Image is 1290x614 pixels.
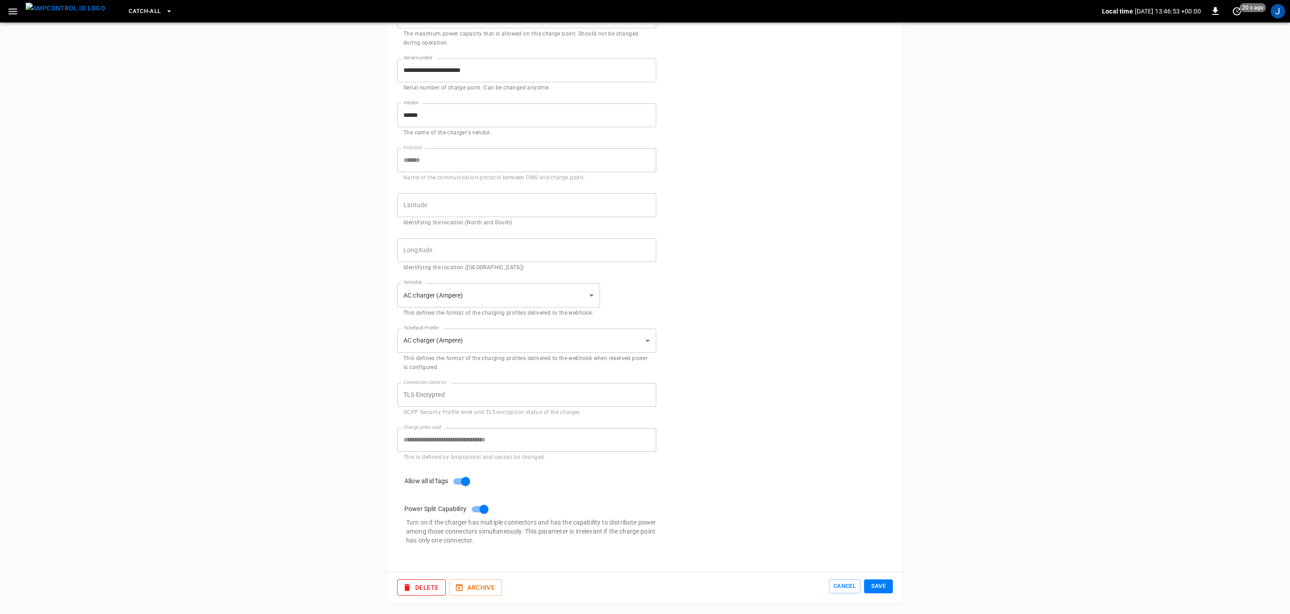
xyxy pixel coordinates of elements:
[403,30,650,48] p: The maximum power capacity that is allowed on this charge point. Should not be changed during ope...
[449,579,502,596] button: Archive
[397,579,446,596] button: Delete
[864,579,893,593] button: Save
[1135,7,1201,16] p: [DATE] 13:46:53 +00:00
[829,579,860,593] button: Cancel
[1102,7,1133,16] p: Local time
[397,329,656,353] div: AC charger (Ampere)
[403,218,650,227] p: Identifying the location (North and South)
[404,504,466,514] p: Power Split Capability
[403,279,422,286] label: TxProfile
[403,99,419,107] label: Vendor
[403,379,446,386] label: Connection Security
[404,476,448,486] p: Allow all idTags
[125,3,176,20] button: Catch-all
[403,424,441,431] label: Charge point uuid
[406,518,656,545] p: Turn on if the charger has multiple connectors and has the capability to distribute power among t...
[403,453,650,462] p: This is defined by Ampcontrol and cannot be changed.
[403,129,650,138] p: The name of the charger's vendor.
[403,54,433,62] label: Serial number
[1230,4,1244,18] button: set refresh interval
[403,408,650,417] p: OCPP Security Profile level and TLS encryption status of the charger.
[26,3,105,14] img: ampcontrol.io logo
[403,174,650,182] p: Name of the communication protocol between CMS and charge point.
[403,84,650,93] p: Serial number of charge point. Can be changed anytime.
[129,6,161,17] span: Catch-all
[403,354,650,372] p: This defines the format of the charging profiles delivered to the webhook when reserved power is ...
[403,144,422,151] label: Protocol
[403,325,439,332] label: TxDefault Profile
[1240,3,1266,12] span: 20 s ago
[403,263,650,272] p: Identifying the location ([GEOGRAPHIC_DATA])
[403,309,594,318] p: This defines the format of the charging profiles delivered to the webhook.
[1271,4,1285,18] div: profile-icon
[397,283,600,307] div: AC charger (Ampere)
